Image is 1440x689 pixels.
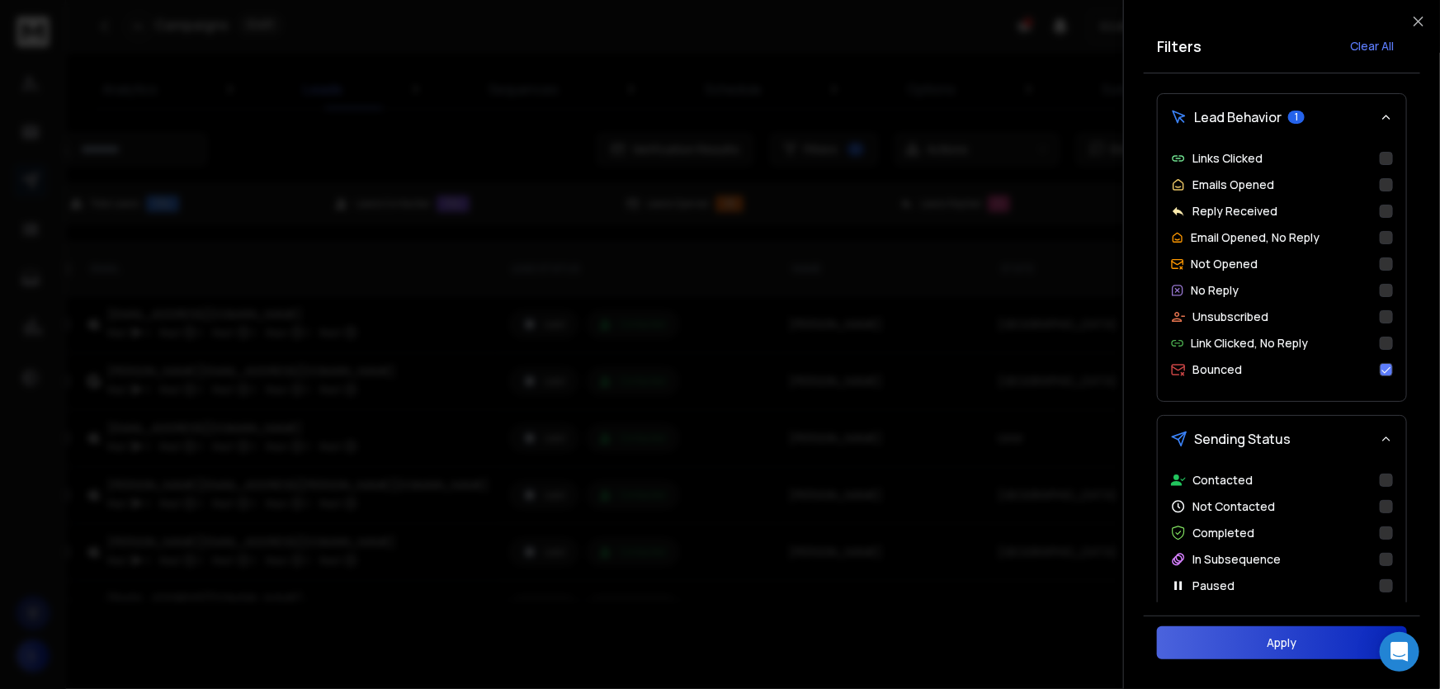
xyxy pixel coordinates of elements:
h2: Filters [1157,35,1202,58]
p: Not Contacted [1192,498,1275,515]
p: Bounced [1192,361,1242,378]
p: Link Clicked, No Reply [1191,335,1308,352]
button: Sending Status [1158,416,1406,462]
p: Links Clicked [1192,150,1263,167]
p: No Reply [1191,282,1239,299]
p: Contacted [1192,472,1253,488]
span: Lead Behavior [1194,107,1282,127]
button: Clear All [1337,30,1407,63]
p: Unsubscribed [1192,309,1268,325]
p: In Subsequence [1192,551,1281,568]
p: Email Opened, No Reply [1191,229,1320,246]
p: Reply Received [1192,203,1277,219]
p: Not Opened [1191,256,1258,272]
button: Lead Behavior1 [1158,94,1406,140]
span: 1 [1288,111,1305,124]
p: Completed [1192,525,1254,541]
p: Paused [1192,578,1235,594]
p: Emails Opened [1192,177,1274,193]
div: Sending Status [1158,462,1406,644]
button: Apply [1157,626,1407,659]
div: Lead Behavior1 [1158,140,1406,401]
div: Open Intercom Messenger [1380,632,1419,672]
span: Sending Status [1194,429,1291,449]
